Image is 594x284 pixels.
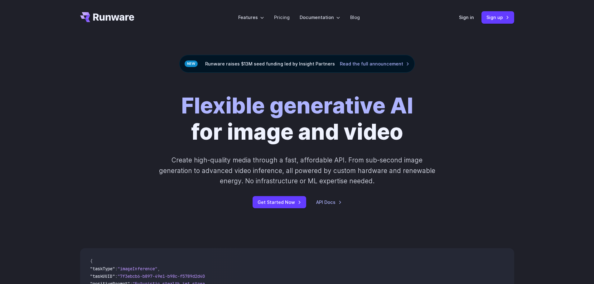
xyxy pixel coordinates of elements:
[238,14,264,21] label: Features
[459,14,474,21] a: Sign in
[90,266,115,272] span: "taskType"
[90,258,93,264] span: {
[179,55,415,73] div: Runware raises $13M seed funding led by Insight Partners
[316,199,342,206] a: API Docs
[274,14,290,21] a: Pricing
[115,266,118,272] span: :
[181,92,413,119] strong: Flexible generative AI
[300,14,340,21] label: Documentation
[90,273,115,279] span: "taskUUID"
[118,266,157,272] span: "imageInference"
[158,155,436,186] p: Create high-quality media through a fast, affordable API. From sub-second image generation to adv...
[350,14,360,21] a: Blog
[481,11,514,23] a: Sign up
[340,60,409,67] a: Read the full announcement
[118,273,212,279] span: "7f3ebcb6-b897-49e1-b98c-f5789d2d40d7"
[115,273,118,279] span: :
[253,196,306,208] a: Get Started Now
[181,93,413,145] h1: for image and video
[80,12,134,22] a: Go to /
[157,266,160,272] span: ,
